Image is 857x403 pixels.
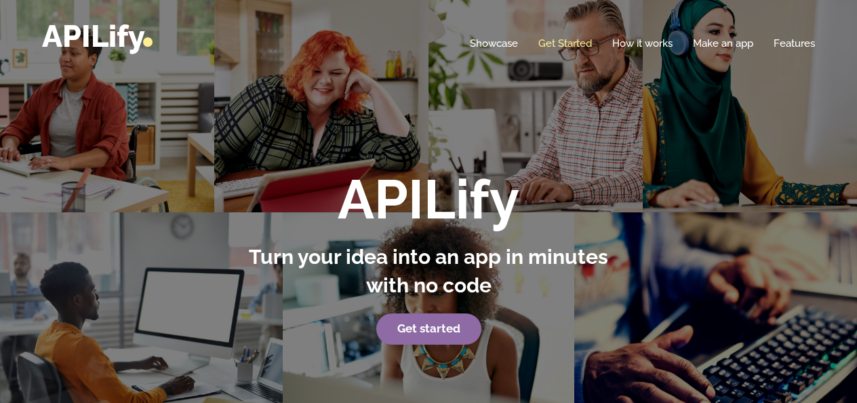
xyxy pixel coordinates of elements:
[612,37,673,50] a: How it works
[249,245,608,297] strong: Turn your idea into an app in minutes with no code
[470,37,518,50] a: Showcase
[338,168,519,231] strong: APILify
[774,37,815,50] a: Features
[42,18,153,54] a: APILify
[693,37,753,50] a: Make an app
[397,322,460,335] strong: Get started
[376,313,481,345] a: Get started
[538,37,592,50] a: Get Started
